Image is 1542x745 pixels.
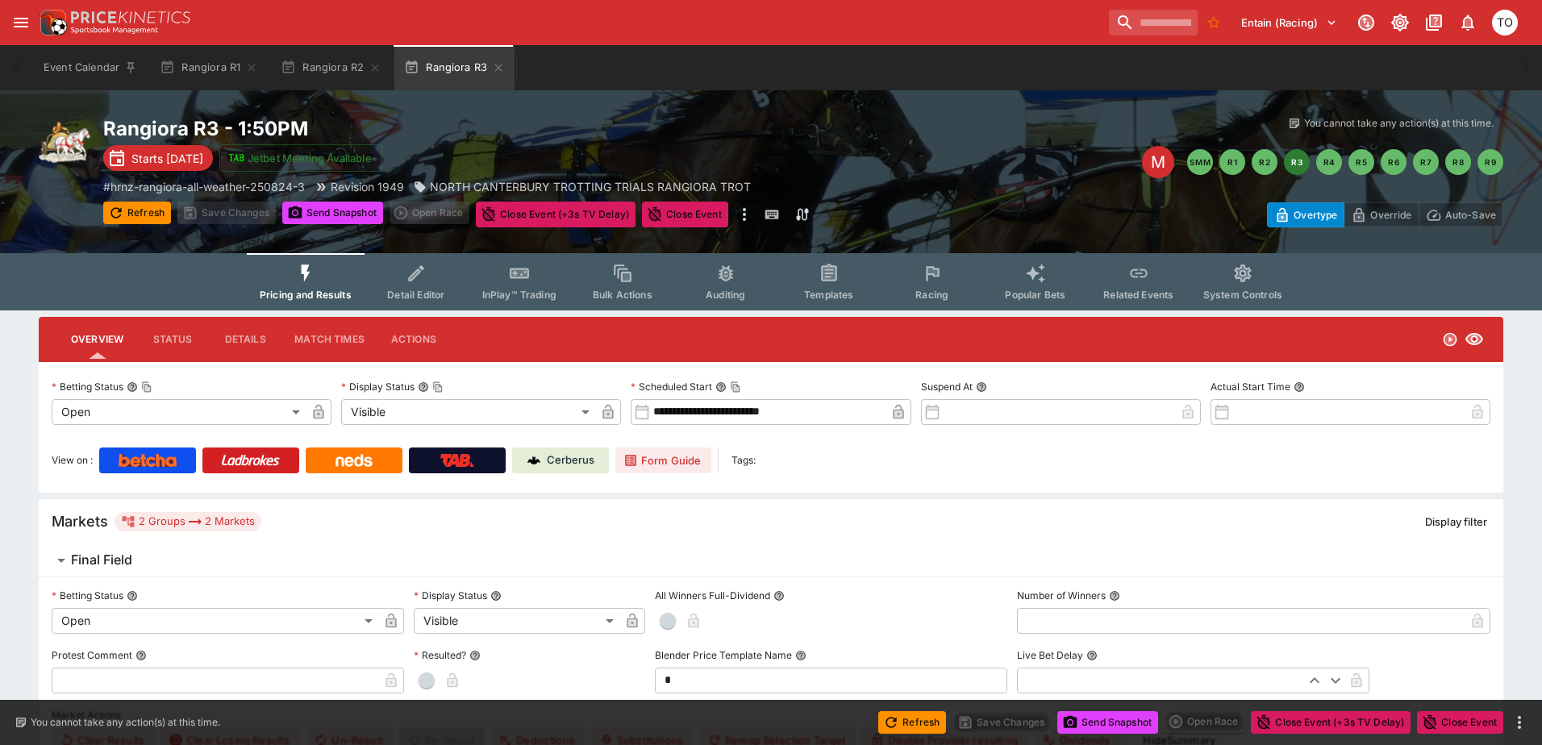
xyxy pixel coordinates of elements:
button: Suspend At [976,381,987,393]
button: R8 [1445,149,1471,175]
p: Number of Winners [1017,589,1106,602]
button: Display StatusCopy To Clipboard [418,381,429,393]
p: Suspend At [921,380,973,393]
button: Betting StatusCopy To Clipboard [127,381,138,393]
label: View on : [52,447,93,473]
span: Bulk Actions [593,289,652,301]
p: Blender Price Template Name [655,648,792,662]
button: Copy To Clipboard [432,381,444,393]
div: NORTH CANTERBURY TROTTING TRIALS RANGIORA TROT [414,178,751,195]
button: Close Event [642,202,728,227]
div: Edit Meeting [1142,146,1174,178]
button: Close Event (+3s TV Delay) [476,202,636,227]
button: Protest Comment [135,650,147,661]
button: Betting Status [127,590,138,601]
img: Sportsbook Management [71,27,158,34]
svg: Open [1442,331,1458,348]
button: Display Status [490,590,502,601]
h2: Copy To Clipboard [103,116,803,141]
button: Overtype [1267,202,1344,227]
button: Documentation [1419,8,1448,37]
button: Copy To Clipboard [730,381,741,393]
button: Select Tenant [1232,10,1347,35]
button: Final Field [39,544,1503,576]
div: Event type filters [247,253,1295,310]
button: R3 [1284,149,1310,175]
img: jetbet-logo.svg [228,150,244,166]
img: PriceKinetics [71,11,190,23]
button: Live Bet Delay [1086,650,1098,661]
button: Scheduled StartCopy To Clipboard [715,381,727,393]
button: Overview [58,320,136,359]
img: Cerberus [527,454,540,467]
span: Detail Editor [387,289,444,301]
p: Betting Status [52,380,123,393]
button: Details [209,320,281,359]
button: Rangiora R3 [394,45,515,90]
p: Override [1370,206,1411,223]
button: Actions [377,320,450,359]
button: Display filter [1415,509,1497,535]
p: You cannot take any action(s) at this time. [31,715,220,730]
div: Thomas OConnor [1492,10,1518,35]
button: Auto-Save [1419,202,1503,227]
p: Scheduled Start [631,380,712,393]
span: Templates [804,289,853,301]
button: Notifications [1453,8,1482,37]
svg: Visible [1465,330,1484,349]
div: split button [1165,710,1244,733]
button: Status [136,320,209,359]
button: open drawer [6,8,35,37]
button: Copy To Clipboard [141,381,152,393]
span: System Controls [1203,289,1282,301]
button: R4 [1316,149,1342,175]
a: Form Guide [615,447,711,473]
span: Pricing and Results [260,289,352,301]
span: Auditing [706,289,745,301]
p: NORTH CANTERBURY TROTTING TRIALS RANGIORA TROT [430,178,751,195]
button: Close Event (+3s TV Delay) [1251,711,1411,734]
div: Open [52,608,378,634]
button: Thomas OConnor [1487,5,1523,40]
img: Betcha [119,454,177,467]
button: Resulted? [469,650,481,661]
div: Open [52,399,306,425]
button: R6 [1381,149,1407,175]
button: more [735,202,754,227]
button: Match Times [281,320,377,359]
p: Starts [DATE] [131,150,203,167]
img: Neds [335,454,372,467]
p: Resulted? [414,648,466,662]
button: Override [1344,202,1419,227]
span: InPlay™ Trading [482,289,556,301]
button: more [1510,713,1529,732]
label: Tags: [731,447,756,473]
button: SMM [1187,149,1213,175]
button: Rangiora R1 [150,45,268,90]
img: PriceKinetics Logo [35,6,68,39]
p: Actual Start Time [1211,380,1290,393]
button: R9 [1477,149,1503,175]
button: Rangiora R2 [271,45,391,90]
span: Racing [915,289,948,301]
p: Live Bet Delay [1017,648,1083,662]
button: No Bookmarks [1201,10,1227,35]
h6: Final Field [71,551,132,568]
div: Visible [414,608,619,634]
span: Related Events [1103,289,1173,301]
button: Send Snapshot [282,202,383,224]
p: Auto-Save [1445,206,1496,223]
img: TabNZ [440,454,474,467]
p: All Winners Full-Dividend [655,589,770,602]
div: split button [390,202,469,224]
nav: pagination navigation [1187,149,1503,175]
p: Protest Comment [52,648,132,662]
button: R2 [1252,149,1277,175]
img: Ladbrokes [221,454,280,467]
button: Blender Price Template Name [795,650,806,661]
a: Cerberus [512,447,609,473]
p: Cerberus [547,452,594,468]
p: Copy To Clipboard [103,178,305,195]
button: R7 [1413,149,1439,175]
p: Display Status [341,380,415,393]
